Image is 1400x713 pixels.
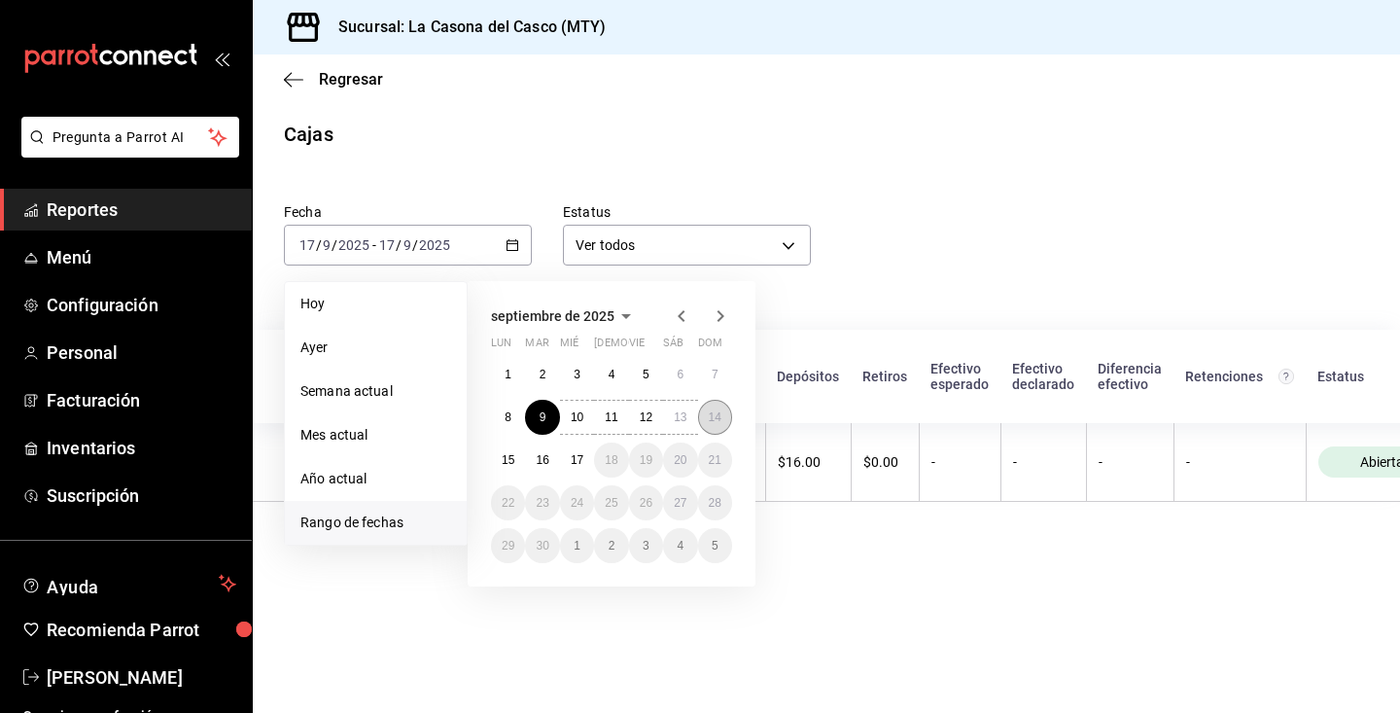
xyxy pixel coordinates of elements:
[674,496,686,510] abbr: 27 de septiembre de 2025
[709,410,721,424] abbr: 14 de septiembre de 2025
[594,337,709,357] abbr: jueves
[712,368,718,381] abbr: 7 de septiembre de 2025
[698,528,732,563] button: 5 de octubre de 2025
[284,70,383,89] button: Regresar
[505,368,511,381] abbr: 1 de septiembre de 2025
[284,205,532,219] label: Fecha
[629,443,663,478] button: 19 de septiembre de 2025
[930,361,989,392] div: Efectivo esperado
[862,369,907,384] div: Retiros
[643,539,649,553] abbr: 3 de octubre de 2025
[1098,361,1162,392] div: Diferencia efectivo
[300,294,451,314] span: Hoy
[629,485,663,520] button: 26 de septiembre de 2025
[709,453,721,467] abbr: 21 de septiembre de 2025
[319,70,383,89] span: Regresar
[396,237,402,253] span: /
[674,453,686,467] abbr: 20 de septiembre de 2025
[536,539,548,553] abbr: 30 de septiembre de 2025
[560,337,578,357] abbr: miércoles
[214,51,229,66] button: open_drawer_menu
[491,308,614,324] span: septiembre de 2025
[563,205,811,219] label: Estatus
[777,369,839,384] div: Depósitos
[491,357,525,392] button: 1 de septiembre de 2025
[525,485,559,520] button: 23 de septiembre de 2025
[931,454,989,470] div: -
[47,339,236,366] span: Personal
[712,539,718,553] abbr: 5 de octubre de 2025
[491,337,511,357] abbr: lunes
[47,435,236,461] span: Inventarios
[594,357,628,392] button: 4 de septiembre de 2025
[1012,361,1074,392] div: Efectivo declarado
[698,443,732,478] button: 21 de septiembre de 2025
[300,513,451,533] span: Rango de fechas
[563,225,811,266] div: Ver todos
[594,443,628,478] button: 18 de septiembre de 2025
[574,368,580,381] abbr: 3 de septiembre de 2025
[412,237,418,253] span: /
[300,381,451,402] span: Semana actual
[332,237,337,253] span: /
[594,400,628,435] button: 11 de septiembre de 2025
[629,528,663,563] button: 3 de octubre de 2025
[571,496,583,510] abbr: 24 de septiembre de 2025
[491,400,525,435] button: 8 de septiembre de 2025
[594,485,628,520] button: 25 de septiembre de 2025
[663,485,697,520] button: 27 de septiembre de 2025
[47,387,236,413] span: Facturación
[52,127,209,148] span: Pregunta a Parrot AI
[502,539,514,553] abbr: 29 de septiembre de 2025
[605,496,617,510] abbr: 25 de septiembre de 2025
[372,237,376,253] span: -
[663,337,683,357] abbr: sábado
[47,617,236,643] span: Recomienda Parrot
[525,337,548,357] abbr: martes
[698,337,722,357] abbr: domingo
[300,425,451,446] span: Mes actual
[571,453,583,467] abbr: 17 de septiembre de 2025
[540,368,546,381] abbr: 2 de septiembre de 2025
[605,410,617,424] abbr: 11 de septiembre de 2025
[629,400,663,435] button: 12 de septiembre de 2025
[1099,454,1162,470] div: -
[284,120,333,149] div: Cajas
[609,539,615,553] abbr: 2 de octubre de 2025
[629,357,663,392] button: 5 de septiembre de 2025
[47,292,236,318] span: Configuración
[505,410,511,424] abbr: 8 de septiembre de 2025
[677,368,683,381] abbr: 6 de septiembre de 2025
[560,485,594,520] button: 24 de septiembre de 2025
[402,237,412,253] input: --
[560,357,594,392] button: 3 de septiembre de 2025
[863,454,907,470] div: $0.00
[643,368,649,381] abbr: 5 de septiembre de 2025
[300,338,451,358] span: Ayer
[316,237,322,253] span: /
[47,572,211,595] span: Ayuda
[14,141,239,161] a: Pregunta a Parrot AI
[709,496,721,510] abbr: 28 de septiembre de 2025
[574,539,580,553] abbr: 1 de octubre de 2025
[323,16,607,39] h3: Sucursal: La Casona del Casco (MTY)
[778,454,839,470] div: $16.00
[674,410,686,424] abbr: 13 de septiembre de 2025
[536,496,548,510] abbr: 23 de septiembre de 2025
[640,453,652,467] abbr: 19 de septiembre de 2025
[560,400,594,435] button: 10 de septiembre de 2025
[21,117,239,158] button: Pregunta a Parrot AI
[502,453,514,467] abbr: 15 de septiembre de 2025
[560,443,594,478] button: 17 de septiembre de 2025
[322,237,332,253] input: --
[491,528,525,563] button: 29 de septiembre de 2025
[540,410,546,424] abbr: 9 de septiembre de 2025
[525,357,559,392] button: 2 de septiembre de 2025
[378,237,396,253] input: --
[525,400,559,435] button: 9 de septiembre de 2025
[525,443,559,478] button: 16 de septiembre de 2025
[640,496,652,510] abbr: 26 de septiembre de 2025
[698,357,732,392] button: 7 de septiembre de 2025
[594,528,628,563] button: 2 de octubre de 2025
[418,237,451,253] input: ----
